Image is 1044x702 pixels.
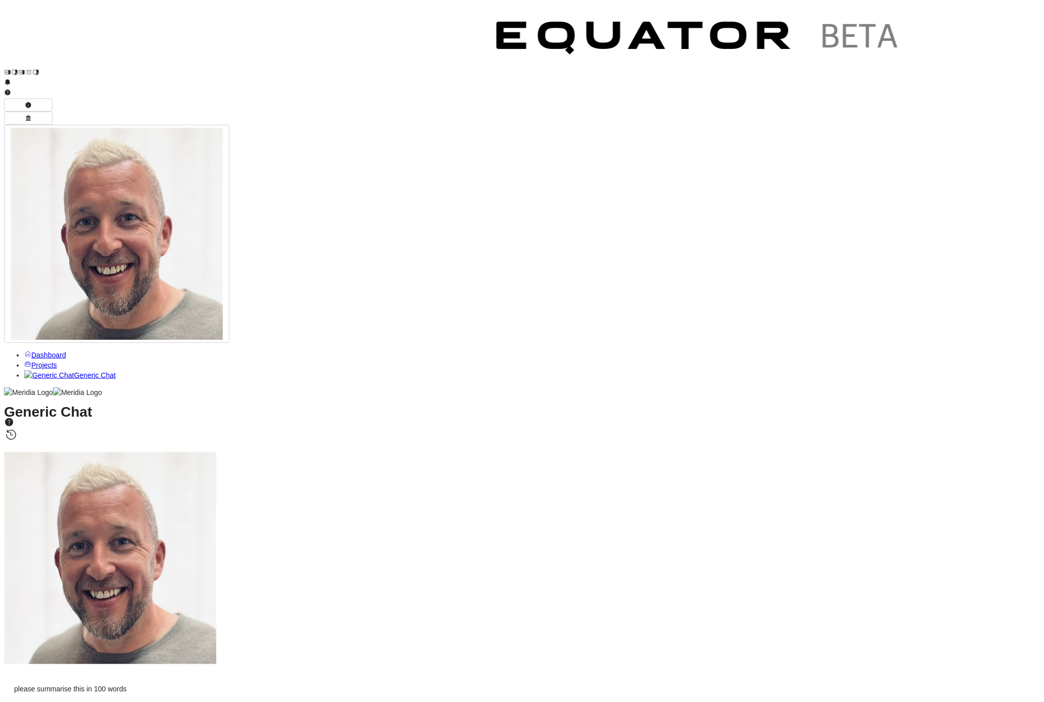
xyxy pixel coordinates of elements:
a: Dashboard [24,351,66,359]
img: Meridia Logo [53,387,102,397]
img: Profile Icon [4,452,216,664]
div: Scott Mackay [4,452,1040,667]
img: Meridia Logo [4,387,53,397]
img: Customer Logo [479,4,919,76]
img: Customer Logo [39,4,479,76]
p: please summarise this in 100 words [14,684,393,694]
h1: Generic Chat [4,407,1040,442]
a: Projects [24,361,57,369]
img: Profile Icon [11,128,223,340]
span: Dashboard [31,351,66,359]
a: Generic ChatGeneric Chat [24,371,116,379]
span: Projects [31,361,57,369]
img: Generic Chat [24,370,74,380]
span: Generic Chat [74,371,115,379]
